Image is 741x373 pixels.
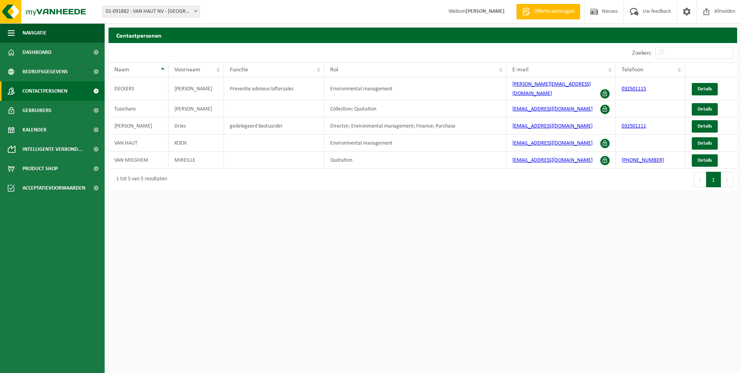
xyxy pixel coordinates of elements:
span: 01-091882 - VAN HAUT NV - KRUIBEKE [103,6,200,17]
span: Offerte aanvragen [532,8,576,16]
a: [EMAIL_ADDRESS][DOMAIN_NAME] [512,123,593,129]
span: Functie [230,67,248,73]
td: Collection; Quotation [324,100,506,117]
span: Details [698,86,712,92]
span: E-mail [512,67,529,73]
td: Director; Environmental management; Finance; Purchase [324,117,506,135]
span: Intelligente verbond... [22,140,83,159]
td: Environmental management [324,135,506,152]
span: 01-091882 - VAN HAUT NV - KRUIBEKE [102,6,200,17]
span: Product Shop [22,159,58,178]
span: Navigatie [22,23,47,43]
a: Details [692,137,718,150]
span: Details [698,124,712,129]
span: Bedrijfsgegevens [22,62,68,81]
button: Previous [694,172,706,187]
td: VAN HAUT [109,135,169,152]
td: gedelegeerd bestuurder [224,117,324,135]
a: [PHONE_NUMBER] [622,157,664,163]
a: Details [692,120,718,133]
span: Gebruikers [22,101,52,120]
a: Details [692,83,718,95]
td: [PERSON_NAME] [169,77,224,100]
a: [EMAIL_ADDRESS][DOMAIN_NAME] [512,106,593,112]
span: Details [698,141,712,146]
td: Tusschans [109,100,169,117]
span: Telefoon [622,67,643,73]
td: [PERSON_NAME] [109,117,169,135]
span: Voornaam [174,67,200,73]
a: Details [692,154,718,167]
span: Dashboard [22,43,52,62]
strong: [PERSON_NAME] [466,9,505,14]
td: Environmental management [324,77,506,100]
td: Quotation [324,152,506,169]
label: Zoeken: [632,50,651,56]
td: Preventie adviseur/aftersales [224,77,324,100]
span: Details [698,107,712,112]
a: 032501111 [622,123,646,129]
span: Details [698,158,712,163]
a: Offerte aanvragen [516,4,580,19]
td: DECKERS [109,77,169,100]
div: 1 tot 5 van 5 resultaten [112,173,167,186]
td: [PERSON_NAME] [169,100,224,117]
a: Details [692,103,718,116]
td: VAN MIEGHEM [109,152,169,169]
button: 1 [706,172,721,187]
span: Acceptatievoorwaarden [22,178,85,198]
span: Contactpersonen [22,81,67,101]
a: [PERSON_NAME][EMAIL_ADDRESS][DOMAIN_NAME] [512,81,591,97]
td: MIREILLE [169,152,224,169]
h2: Contactpersonen [109,28,737,43]
span: Rol [330,67,338,73]
span: Kalender [22,120,47,140]
a: [EMAIL_ADDRESS][DOMAIN_NAME] [512,157,593,163]
button: Next [721,172,733,187]
a: [EMAIL_ADDRESS][DOMAIN_NAME] [512,140,593,146]
td: Dries [169,117,224,135]
a: 032501115 [622,86,646,92]
span: Naam [114,67,129,73]
td: KOEN [169,135,224,152]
